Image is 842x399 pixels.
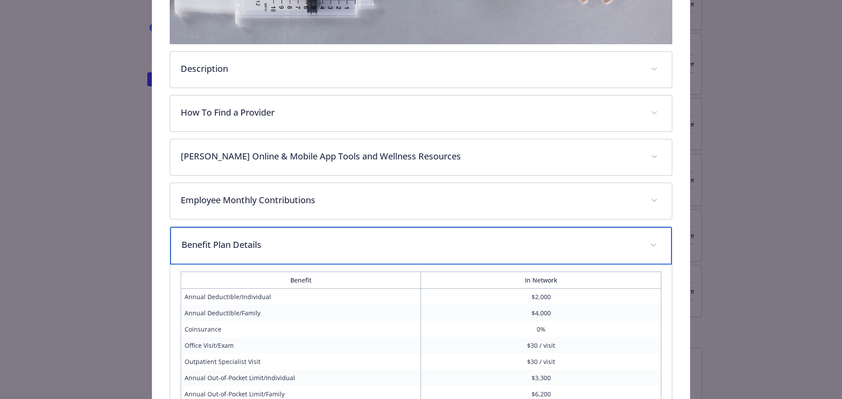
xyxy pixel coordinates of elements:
th: In Network [421,272,661,289]
div: Benefit Plan Details [170,227,672,265]
td: $4,000 [421,305,661,321]
td: 0% [421,321,661,337]
td: $2,000 [421,289,661,305]
td: $3,300 [421,370,661,386]
td: $30 / visit [421,353,661,370]
div: How To Find a Provider [170,95,672,131]
td: $30 / visit [421,337,661,353]
td: Annual Deductible/Individual [181,289,421,305]
p: Employee Monthly Contributions [181,194,641,207]
div: Description [170,52,672,88]
p: How To Find a Provider [181,106,641,119]
p: Description [181,62,641,75]
td: Outpatient Specialist Visit [181,353,421,370]
td: Annual Deductible/Family [181,305,421,321]
th: Benefit [181,272,421,289]
p: [PERSON_NAME] Online & Mobile App Tools and Wellness Resources [181,150,641,163]
div: [PERSON_NAME] Online & Mobile App Tools and Wellness Resources [170,139,672,175]
td: Coinsurance [181,321,421,337]
td: Annual Out-of-Pocket Limit/Individual [181,370,421,386]
td: Office Visit/Exam [181,337,421,353]
div: Employee Monthly Contributions [170,183,672,219]
p: Benefit Plan Details [182,238,640,251]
